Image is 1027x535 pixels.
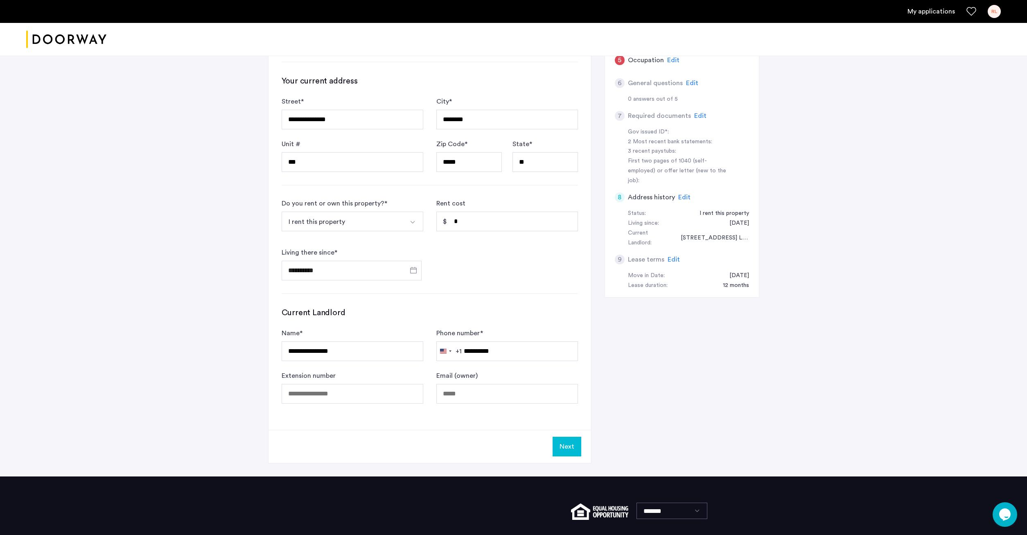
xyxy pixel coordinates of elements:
[628,137,731,147] div: 2 Most recent bank statements:
[988,5,1001,18] div: RL
[694,113,706,119] span: Edit
[686,80,698,86] span: Edit
[628,209,646,219] div: Status:
[628,127,731,137] div: Gov issued ID*:
[436,97,452,106] label: City *
[26,24,106,55] a: Cazamio logo
[282,328,302,338] label: Name *
[628,281,668,291] div: Lease duration:
[628,95,749,104] div: 0 answers out of 5
[993,502,1019,527] iframe: chat widget
[282,97,304,106] label: Street *
[691,209,749,219] div: I rent this property
[553,437,581,456] button: Next
[637,503,707,519] select: Language select
[409,265,418,275] button: Open calendar
[571,503,628,520] img: equal-housing.png
[721,219,749,228] div: 03/15/2023
[437,342,462,361] button: Selected country
[678,194,691,201] span: Edit
[282,248,337,257] label: Living there since *
[282,139,300,149] label: Unit #
[628,255,664,264] h5: Lease terms
[628,192,675,202] h5: Address history
[628,147,731,156] div: 3 recent paystubs:
[715,281,749,291] div: 12 months
[628,271,665,281] div: Move in Date:
[628,156,731,186] div: First two pages of 1040 (self-employed) or offer letter (new to the job):
[628,55,664,65] h5: Occupation
[282,307,578,318] h3: Current Landlord
[628,219,659,228] div: Living since:
[409,219,416,226] img: arrow
[966,7,976,16] a: Favorites
[615,78,625,88] div: 6
[282,212,404,231] button: Select option
[668,256,680,263] span: Edit
[628,78,683,88] h5: General questions
[456,346,462,356] div: +1
[26,24,106,55] img: logo
[628,111,691,121] h5: Required documents
[436,139,467,149] label: Zip Code *
[673,233,749,243] div: 420 Kent Ave LLC
[615,192,625,202] div: 8
[436,199,465,208] label: Rent cost
[667,57,679,63] span: Edit
[615,255,625,264] div: 9
[615,55,625,65] div: 5
[512,139,532,149] label: State *
[436,328,483,338] label: Phone number *
[615,111,625,121] div: 7
[282,199,387,208] div: Do you rent or own this property? *
[282,371,336,381] label: Extension number
[628,228,673,248] div: Current Landlord:
[282,75,578,87] h3: Your current address
[436,371,478,381] label: Email (owner)
[721,271,749,281] div: 10/01/2025
[907,7,955,16] a: My application
[404,212,423,231] button: Select option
